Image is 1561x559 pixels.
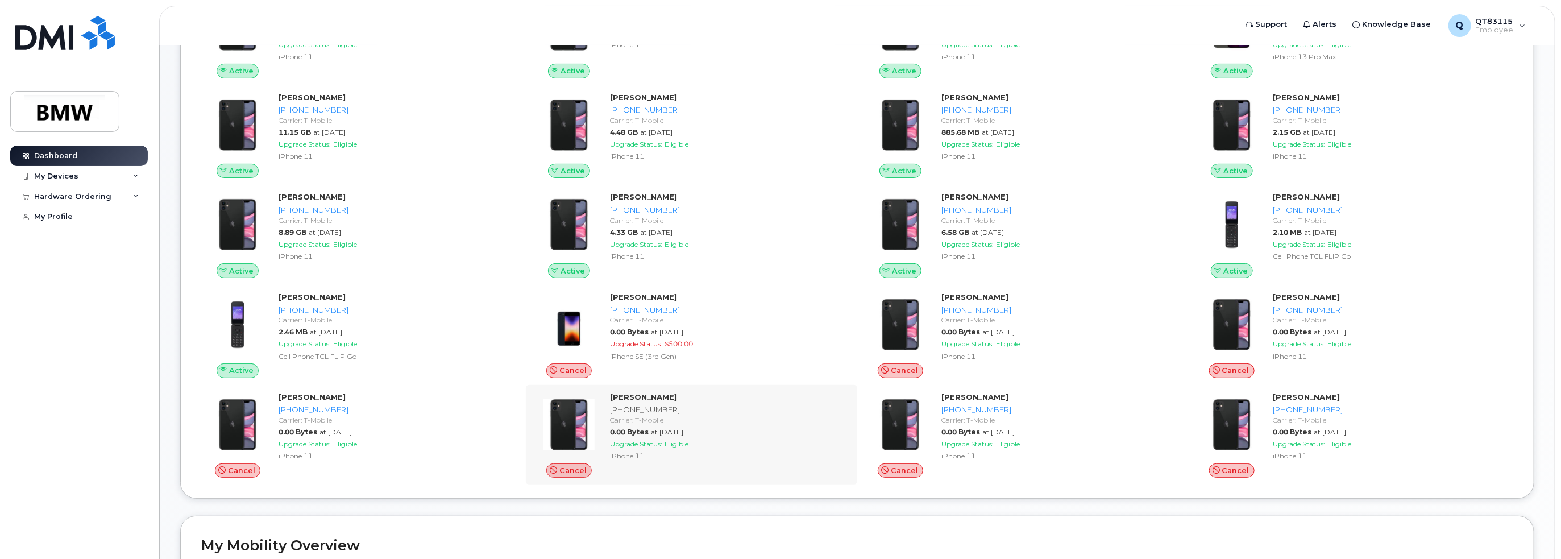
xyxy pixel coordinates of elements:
[1273,305,1509,316] div: [PHONE_NUMBER]
[279,93,346,102] strong: [PERSON_NAME]
[210,98,265,152] img: iPhone_11.jpg
[333,440,357,448] span: Eligible
[229,365,254,376] span: Active
[333,140,357,148] span: Eligible
[610,339,662,348] span: Upgrade Status:
[533,92,850,179] a: Active[PERSON_NAME][PHONE_NUMBER]Carrier: T-Mobile4.48 GBat [DATE]Upgrade Status:EligibleiPhone 11
[873,397,928,452] img: iPhone_11.jpg
[1273,392,1340,401] strong: [PERSON_NAME]
[610,351,846,361] div: iPhone SE (3rd Gen)
[1327,240,1351,249] span: Eligible
[941,192,1008,201] strong: [PERSON_NAME]
[1223,165,1248,176] span: Active
[891,365,918,376] span: Cancel
[1273,240,1325,249] span: Upgrade Status:
[941,228,969,237] span: 6.58 GB
[1223,266,1248,276] span: Active
[279,315,514,325] div: Carrier: T-Mobile
[279,305,514,316] div: [PHONE_NUMBER]
[279,339,331,348] span: Upgrade Status:
[279,251,514,261] div: iPhone 11
[610,216,846,225] div: Carrier: T-Mobile
[610,392,677,401] strong: [PERSON_NAME]
[333,339,357,348] span: Eligible
[1205,98,1259,152] img: iPhone_11.jpg
[210,397,265,452] img: iPhone_11.jpg
[892,65,916,76] span: Active
[1273,328,1311,336] span: 0.00 Bytes
[333,240,357,249] span: Eligible
[1304,228,1336,237] span: at [DATE]
[610,151,846,161] div: iPhone 11
[1273,205,1509,216] div: [PHONE_NUMBER]
[1273,404,1509,415] div: [PHONE_NUMBER]
[1327,140,1351,148] span: Eligible
[279,392,346,401] strong: [PERSON_NAME]
[1273,415,1509,425] div: Carrier: T-Mobile
[610,228,638,237] span: 4.33 GB
[1273,128,1301,136] span: 2.15 GB
[279,292,346,301] strong: [PERSON_NAME]
[610,415,846,425] div: Carrier: T-Mobile
[1296,13,1345,36] a: Alerts
[864,292,1182,378] a: Cancel[PERSON_NAME][PHONE_NUMBER]Carrier: T-Mobile0.00 Bytesat [DATE]Upgrade Status:EligibleiPhon...
[229,266,254,276] span: Active
[279,451,514,461] div: iPhone 11
[1273,339,1325,348] span: Upgrade Status:
[982,328,1015,336] span: at [DATE]
[1273,351,1509,361] div: iPhone 11
[313,128,346,136] span: at [DATE]
[1273,151,1509,161] div: iPhone 11
[1238,13,1296,36] a: Support
[610,292,677,301] strong: [PERSON_NAME]
[309,228,341,237] span: at [DATE]
[1195,92,1513,179] a: Active[PERSON_NAME][PHONE_NUMBER]Carrier: T-Mobile2.15 GBat [DATE]Upgrade Status:EligibleiPhone 11
[542,197,596,252] img: iPhone_11.jpg
[1273,115,1509,125] div: Carrier: T-Mobile
[229,65,254,76] span: Active
[651,428,683,436] span: at [DATE]
[279,105,514,115] div: [PHONE_NUMBER]
[542,397,596,452] img: iPhone_11.jpg
[892,165,916,176] span: Active
[941,140,994,148] span: Upgrade Status:
[941,315,1177,325] div: Carrier: T-Mobile
[610,451,846,461] div: iPhone 11
[982,128,1014,136] span: at [DATE]
[665,240,688,249] span: Eligible
[610,328,649,336] span: 0.00 Bytes
[941,440,994,448] span: Upgrade Status:
[1345,13,1439,36] a: Knowledge Base
[1273,440,1325,448] span: Upgrade Status:
[996,140,1020,148] span: Eligible
[1273,428,1311,436] span: 0.00 Bytes
[891,465,918,476] span: Cancel
[279,351,514,361] div: Cell Phone TCL FLIP Go
[1273,52,1509,61] div: iPhone 13 Pro Max
[941,305,1177,316] div: [PHONE_NUMBER]
[610,240,662,249] span: Upgrade Status:
[1223,65,1248,76] span: Active
[640,128,672,136] span: at [DATE]
[941,292,1008,301] strong: [PERSON_NAME]
[1205,297,1259,352] img: iPhone_11.jpg
[201,392,519,478] a: Cancel[PERSON_NAME][PHONE_NUMBER]Carrier: T-Mobile0.00 Bytesat [DATE]Upgrade Status:EligibleiPhon...
[1456,19,1464,32] span: Q
[864,192,1182,278] a: Active[PERSON_NAME][PHONE_NUMBER]Carrier: T-Mobile6.58 GBat [DATE]Upgrade Status:EligibleiPhone 11
[201,537,1513,554] h2: My Mobility Overview
[941,451,1177,461] div: iPhone 11
[1205,197,1259,252] img: TCL-FLIP-Go-Midnight-Blue-frontimage.png
[533,192,850,278] a: Active[PERSON_NAME][PHONE_NUMBER]Carrier: T-Mobile4.33 GBat [DATE]Upgrade Status:EligibleiPhone 11
[279,216,514,225] div: Carrier: T-Mobile
[1512,510,1552,550] iframe: Messenger Launcher
[996,440,1020,448] span: Eligible
[941,339,994,348] span: Upgrade Status:
[279,128,311,136] span: 11.15 GB
[1327,40,1351,49] span: Eligible
[561,165,585,176] span: Active
[941,351,1177,361] div: iPhone 11
[610,192,677,201] strong: [PERSON_NAME]
[996,339,1020,348] span: Eligible
[1273,251,1509,261] div: Cell Phone TCL FLIP Go
[1273,93,1340,102] strong: [PERSON_NAME]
